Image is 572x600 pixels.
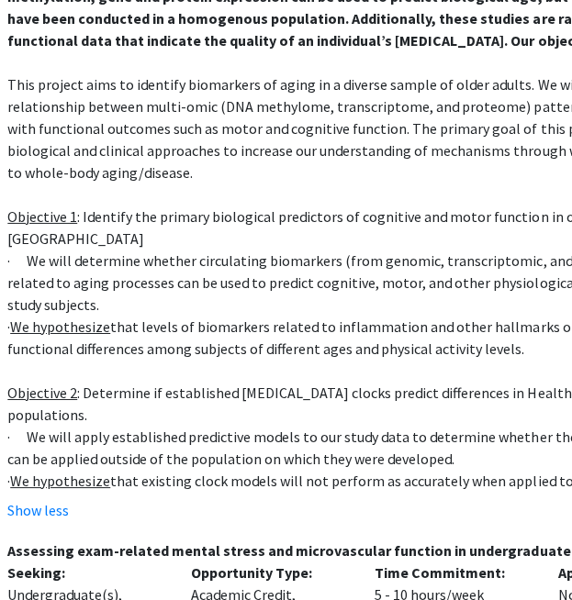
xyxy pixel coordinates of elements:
[7,383,77,402] u: Objective 2
[375,561,531,583] p: Time Commitment:
[14,517,78,586] iframe: Chat
[7,207,77,226] u: Objective 1
[7,561,163,583] p: Seeking:
[10,317,110,336] u: We hypothesize
[10,472,110,490] u: We hypothesize
[191,561,347,583] p: Opportunity Type:
[7,499,69,521] button: Show less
